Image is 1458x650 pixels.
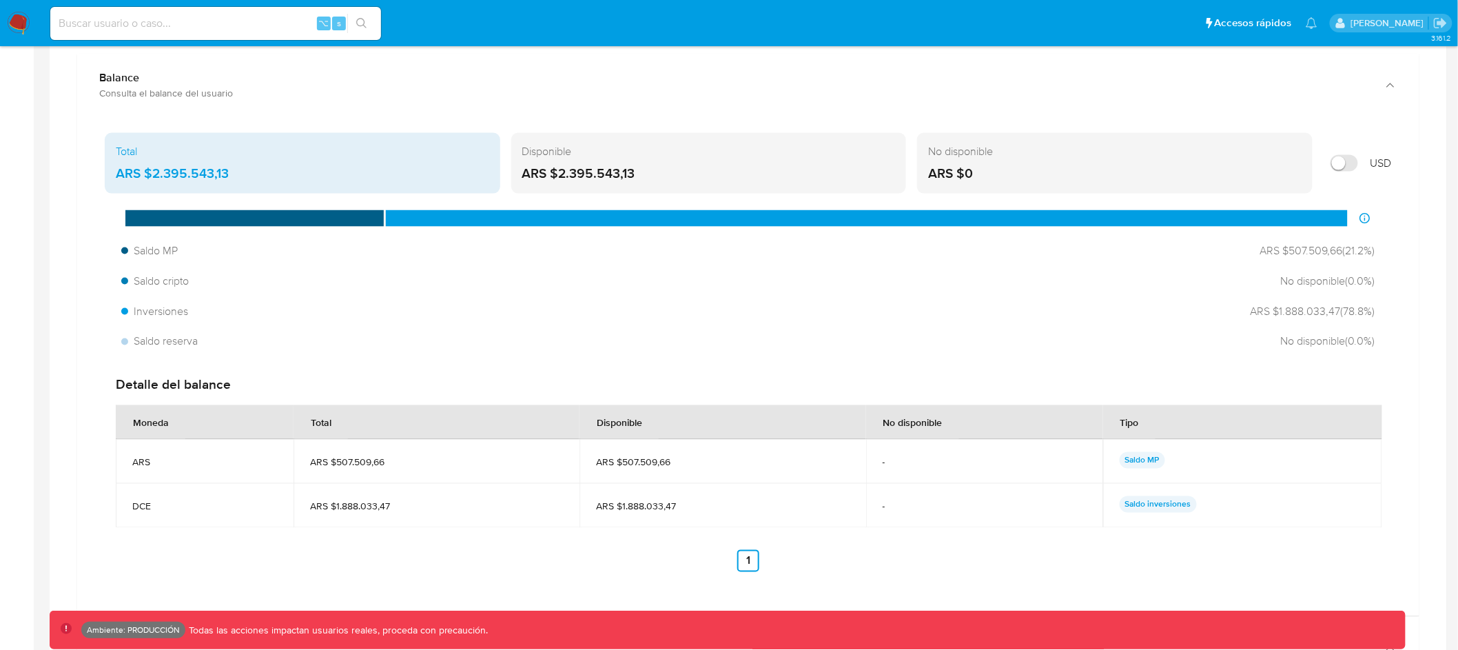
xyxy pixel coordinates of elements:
[185,624,489,637] p: Todas las acciones impactan usuarios reales, proceda con precaución.
[1433,16,1448,30] a: Salir
[1306,17,1317,29] a: Notificaciones
[337,17,341,30] span: s
[347,14,376,33] button: search-icon
[1351,17,1428,30] p: diego.assum@mercadolibre.com
[318,17,329,30] span: ⌥
[87,627,180,633] p: Ambiente: PRODUCCIÓN
[50,14,381,32] input: Buscar usuario o caso...
[1215,16,1292,30] span: Accesos rápidos
[1431,32,1451,43] span: 3.161.2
